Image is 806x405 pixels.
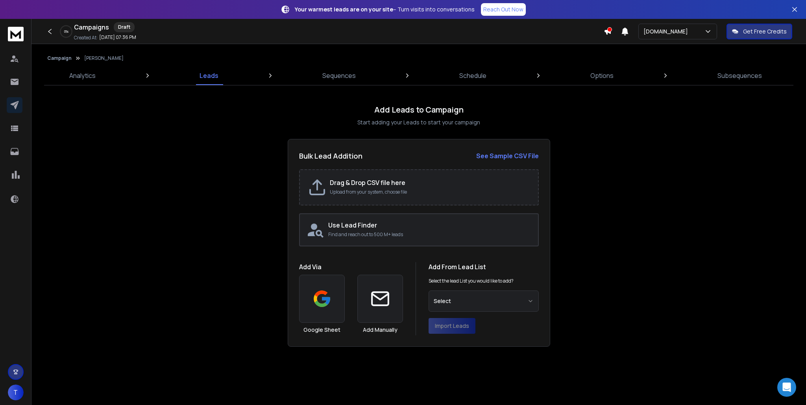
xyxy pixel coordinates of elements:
a: Leads [195,66,223,85]
p: – Turn visits into conversations [295,6,475,13]
button: Get Free Credits [727,24,792,39]
p: [PERSON_NAME] [84,55,124,61]
a: Reach Out Now [481,3,526,16]
p: [DOMAIN_NAME] [643,28,691,35]
strong: Your warmest leads are on your site [295,6,393,13]
h1: Add Via [299,262,403,272]
a: Schedule [455,66,491,85]
a: Subsequences [713,66,767,85]
span: Select [434,297,451,305]
button: T [8,385,24,400]
p: Options [590,71,614,80]
p: Schedule [459,71,486,80]
p: Find and reach out to 500 M+ leads [328,231,532,238]
p: 0 % [64,29,68,34]
strong: See Sample CSV File [476,152,539,160]
h2: Drag & Drop CSV file here [330,178,530,187]
p: Sequences [322,71,356,80]
a: Analytics [65,66,100,85]
p: Reach Out Now [483,6,523,13]
h3: Add Manually [363,326,397,334]
a: Sequences [318,66,360,85]
p: [DATE] 07:36 PM [99,34,136,41]
p: Get Free Credits [743,28,787,35]
p: Start adding your Leads to start your campaign [357,118,480,126]
a: See Sample CSV File [476,151,539,161]
div: Draft [114,22,135,32]
p: Upload from your system, choose file [330,189,530,195]
h1: Add Leads to Campaign [374,104,464,115]
button: Campaign [47,55,72,61]
h3: Google Sheet [303,326,340,334]
p: Created At: [74,35,98,41]
p: Subsequences [717,71,762,80]
h2: Use Lead Finder [328,220,532,230]
h1: Campaigns [74,22,109,32]
p: Analytics [69,71,96,80]
h2: Bulk Lead Addition [299,150,362,161]
a: Options [586,66,618,85]
p: Select the lead List you would like to add? [429,278,514,284]
p: Leads [200,71,218,80]
h1: Add From Lead List [429,262,539,272]
div: Open Intercom Messenger [777,378,796,397]
img: logo [8,27,24,41]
